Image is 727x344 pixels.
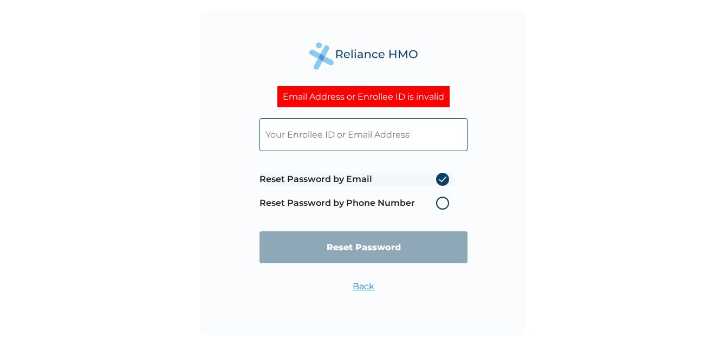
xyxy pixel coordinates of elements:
[277,86,450,107] div: Email Address or Enrollee ID is invalid
[259,167,455,215] span: Password reset method
[259,197,455,210] label: Reset Password by Phone Number
[259,173,455,186] label: Reset Password by Email
[309,42,418,70] img: Reliance Health's Logo
[259,231,468,263] input: Reset Password
[259,118,468,151] input: Your Enrollee ID or Email Address
[353,281,374,291] a: Back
